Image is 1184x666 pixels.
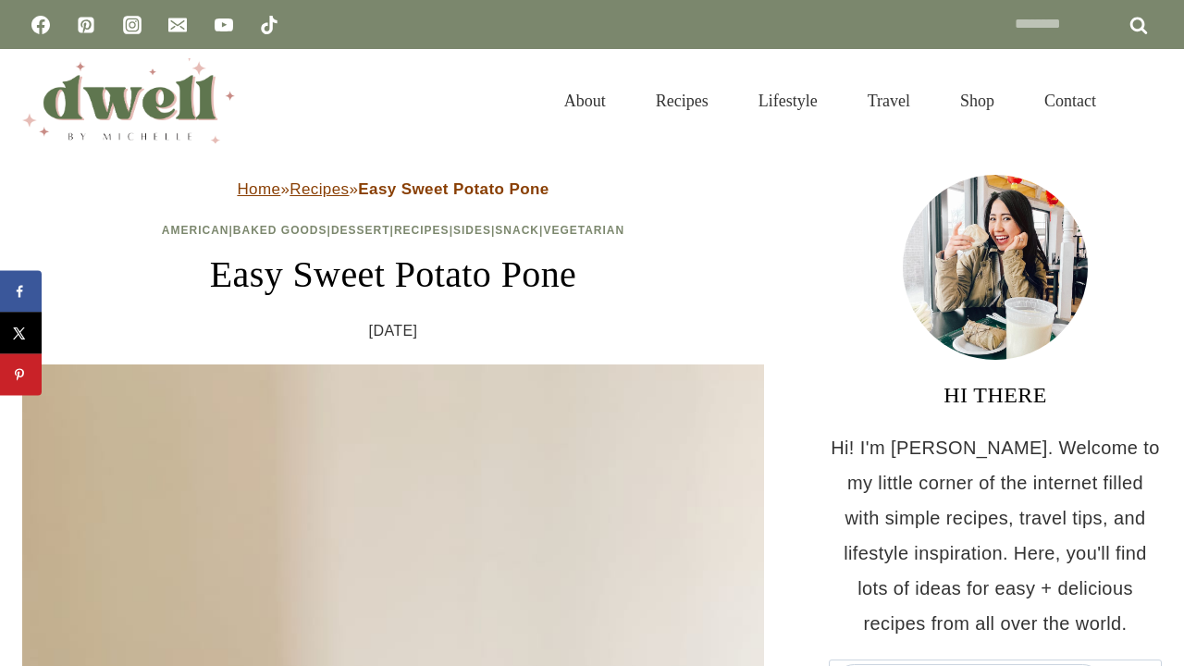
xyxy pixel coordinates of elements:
[159,6,196,43] a: Email
[68,6,105,43] a: Pinterest
[114,6,151,43] a: Instagram
[251,6,288,43] a: TikTok
[237,180,549,198] span: » »
[495,224,539,237] a: Snack
[829,430,1162,641] p: Hi! I'm [PERSON_NAME]. Welcome to my little corner of the internet filled with simple recipes, tr...
[331,224,390,237] a: Dessert
[734,68,843,133] a: Lifestyle
[369,317,418,345] time: [DATE]
[22,58,235,143] img: DWELL by michelle
[162,224,229,237] a: American
[233,224,327,237] a: Baked Goods
[22,247,764,302] h1: Easy Sweet Potato Pone
[237,180,280,198] a: Home
[829,378,1162,412] h3: HI THERE
[162,224,624,237] span: | | | | | |
[453,224,491,237] a: Sides
[935,68,1019,133] a: Shop
[539,68,1121,133] nav: Primary Navigation
[290,180,349,198] a: Recipes
[394,224,450,237] a: Recipes
[539,68,631,133] a: About
[543,224,624,237] a: Vegetarian
[205,6,242,43] a: YouTube
[1130,85,1162,117] button: View Search Form
[1019,68,1121,133] a: Contact
[358,180,549,198] strong: Easy Sweet Potato Pone
[631,68,734,133] a: Recipes
[22,6,59,43] a: Facebook
[843,68,935,133] a: Travel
